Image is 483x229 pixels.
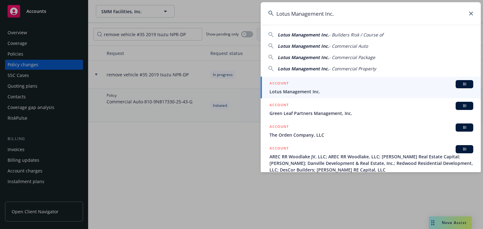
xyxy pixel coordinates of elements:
a: ACCOUNTBIThe Orden Company, LLC [261,120,481,142]
span: The Orden Company, LLC [269,132,473,138]
span: Lotus Management Inc. [278,43,329,49]
h5: ACCOUNT [269,80,289,88]
span: - Commercial Property [329,66,376,72]
h5: ACCOUNT [269,145,289,153]
span: - Commercial Package [329,54,375,60]
span: Lotus Management Inc. [278,32,329,38]
h5: ACCOUNT [269,123,289,131]
span: - Commercial Auto [329,43,368,49]
span: BI [458,146,471,152]
a: ACCOUNTBILotus Management Inc. [261,77,481,98]
span: Lotus Management Inc. [278,54,329,60]
span: BI [458,125,471,130]
span: Lotus Management Inc. [278,66,329,72]
a: ACCOUNTBIGreen Leaf Partners Management, Inc. [261,98,481,120]
span: Green Leaf Partners Management, Inc. [269,110,473,117]
span: - Builders Risk / Course of [329,32,383,38]
h5: ACCOUNT [269,102,289,109]
span: AREC RR Woodlake JV, LLC; AREC RR Woodlake, LLC; [PERSON_NAME] Real Estate Capital; [PERSON_NAME]... [269,153,473,173]
input: Search... [261,2,481,25]
span: BI [458,103,471,109]
span: Lotus Management Inc. [269,88,473,95]
span: BI [458,81,471,87]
